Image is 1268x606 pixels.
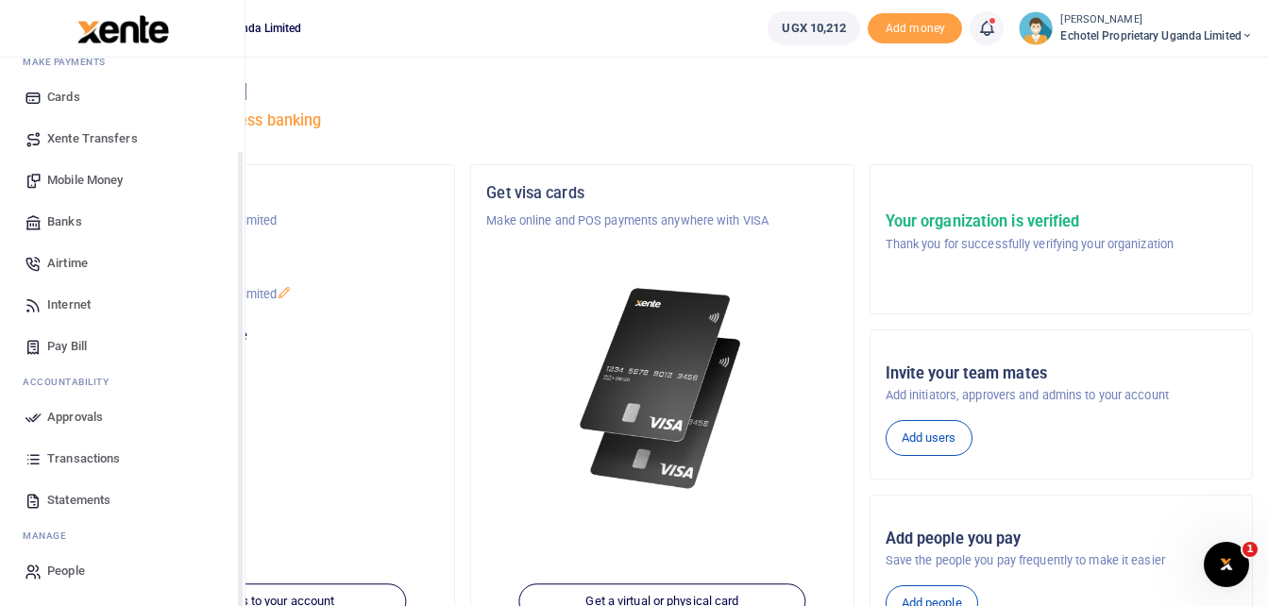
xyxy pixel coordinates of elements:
[886,235,1174,254] p: Thank you for successfully verifying your organization
[486,211,837,230] p: Make online and POS payments anywhere with VISA
[88,285,439,304] p: Echotel Proprietary Uganda Limited
[760,11,868,45] li: Wallet ballance
[15,396,229,438] a: Approvals
[868,20,962,34] a: Add money
[1204,542,1249,587] iframe: Intercom live chat
[15,201,229,243] a: Banks
[768,11,860,45] a: UGX 10,212
[47,88,80,107] span: Cards
[32,55,106,69] span: ake Payments
[15,480,229,521] a: Statements
[886,364,1237,383] h5: Invite your team mates
[886,551,1237,570] p: Save the people you pay frequently to make it easier
[486,184,837,203] h5: Get visa cards
[47,171,123,190] span: Mobile Money
[15,243,229,284] a: Airtime
[1019,11,1253,45] a: profile-user [PERSON_NAME] Echotel Proprietary Uganda Limited
[15,160,229,201] a: Mobile Money
[868,13,962,44] span: Add money
[15,521,229,550] li: M
[32,529,67,543] span: anage
[47,408,103,427] span: Approvals
[76,21,169,35] a: logo-small logo-large logo-large
[88,184,439,203] h5: Organization
[72,111,1253,130] h5: Welcome to better business banking
[1243,542,1258,557] span: 1
[574,276,750,501] img: xente-_physical_cards.png
[47,562,85,581] span: People
[88,257,439,276] h5: Account
[15,284,229,326] a: Internet
[37,375,109,389] span: countability
[886,530,1237,548] h5: Add people you pay
[47,449,120,468] span: Transactions
[47,254,88,273] span: Airtime
[88,211,439,230] p: Echotel Proprietary Uganda Limited
[47,337,87,356] span: Pay Bill
[1060,27,1253,44] span: Echotel Proprietary Uganda Limited
[15,47,229,76] li: M
[1019,11,1053,45] img: profile-user
[886,212,1174,231] h5: Your organization is verified
[1060,12,1253,28] small: [PERSON_NAME]
[47,129,138,148] span: Xente Transfers
[88,350,439,369] h5: UGX 10,212
[77,15,169,43] img: logo-large
[15,438,229,480] a: Transactions
[868,13,962,44] li: Toup your wallet
[886,386,1237,405] p: Add initiators, approvers and admins to your account
[15,326,229,367] a: Pay Bill
[47,295,91,314] span: Internet
[886,420,972,456] a: Add users
[15,76,229,118] a: Cards
[72,81,1253,102] h4: Hello [PERSON_NAME]
[15,367,229,396] li: Ac
[782,19,846,38] span: UGX 10,212
[47,212,82,231] span: Banks
[47,491,110,510] span: Statements
[88,327,439,345] p: Your current account balance
[15,550,229,592] a: People
[15,118,229,160] a: Xente Transfers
